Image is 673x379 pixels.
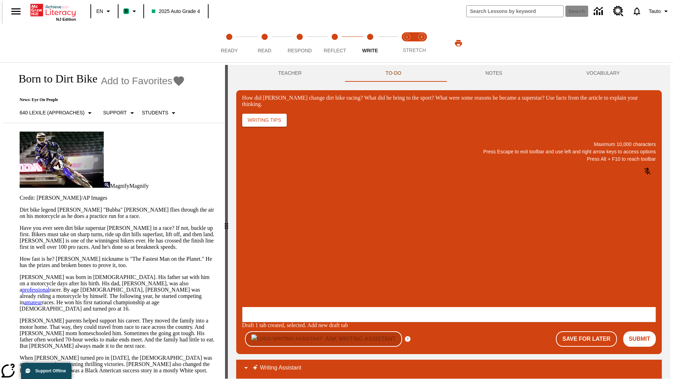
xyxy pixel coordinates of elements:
[556,331,617,347] button: Save For Later
[142,109,168,117] p: Students
[405,336,410,342] button: More information about the Writing Assistant
[362,48,378,53] span: Write
[17,107,97,119] button: Select Lexile, 640 Lexile (Approaches)
[279,24,320,62] button: Respond step 3 of 5
[103,109,127,117] p: Support
[443,65,544,82] button: NOTES
[350,24,390,62] button: Write step 5 of 5
[242,148,656,155] p: Press Escape to exit toolbar and use left and right arrow keys to access options
[245,331,402,347] button: Writing Assistant is disabled for Teacher Preview
[225,65,228,379] div: Press Enter or Spacebar and then press right and left arrow keys to move the slider
[3,6,102,18] body: How did Stewart change dirt bike racing? What did he bring to the sport? What were some reasons h...
[21,363,72,379] button: Support Offline
[152,8,200,15] span: 2025 Auto Grade 4
[287,48,312,53] span: Respond
[20,207,217,219] p: Dirt bike legend [PERSON_NAME] "Bubba" [PERSON_NAME] flies through the air on his motorcycle as h...
[403,47,426,53] span: STRETCH
[544,65,662,82] button: VOCABULARY
[139,107,181,119] button: Select Student
[96,8,103,15] span: EN
[129,183,149,189] span: Magnify
[324,48,346,53] span: Reflect
[590,2,609,21] a: Data Center
[236,360,662,377] div: Writing Assistant
[20,195,217,201] p: Credit: [PERSON_NAME]/AP Images
[20,318,217,349] p: [PERSON_NAME] parents helped support his career. They moved the family into a motor home. That wa...
[447,37,470,49] button: Print
[236,65,662,82] div: Instructional Panel Tabs
[20,225,217,250] p: Have you ever seen dirt bike superstar [PERSON_NAME] in a race? If not, buckle up first. Bikers m...
[6,1,26,22] button: Open side menu
[325,334,396,344] h6: Ask Writing Assistant
[242,114,287,127] button: Writing Tips
[244,24,285,62] button: Read step 2 of 5
[121,5,141,18] button: Boost Class color is mint green. Change class color
[104,182,110,188] img: Magnify
[228,65,670,379] div: activity
[412,24,432,62] button: Stretch Respond step 2 of 2
[20,109,84,117] p: 640 Lexile (Approaches)
[628,2,646,20] a: Notifications
[11,97,185,102] p: News: Eye On People
[101,75,172,87] span: Add to Favorites
[110,183,129,189] span: Magnify
[221,48,238,53] span: Ready
[35,368,66,373] span: Support Offline
[609,2,628,21] a: Resource Center, Will open in new tab
[124,7,128,15] span: B
[3,65,225,375] div: reading
[242,95,656,107] div: How did [PERSON_NAME] change dirt bike racing? What did he bring to the sport? What were some rea...
[406,35,408,39] text: 1
[209,24,250,62] button: Ready step 1 of 5
[24,299,42,305] a: amateur
[100,107,139,119] button: Scaffolds, Support
[258,48,271,53] span: Read
[20,132,104,188] img: Motocross racer James Stewart flies through the air on his dirt bike.
[20,274,217,312] p: [PERSON_NAME] was born in [DEMOGRAPHIC_DATA]. His father sat with him on a motorcycle days after ...
[56,17,76,21] span: NJ Edition
[11,72,97,85] h1: Born to Dirt Bike
[93,5,116,18] button: Language: EN, Select a language
[41,361,62,367] a: sensation
[649,8,661,15] span: Tauto
[20,355,217,374] p: When [PERSON_NAME] turned pro in [DATE], the [DEMOGRAPHIC_DATA] was an instant , winning thrillin...
[314,24,355,62] button: Reflect step 4 of 5
[344,65,443,82] button: TO-DO
[251,334,322,343] img: Logo Writing Assistant
[20,256,217,268] p: How fast is he? [PERSON_NAME] nickname is "The Fastest Man on the Planet." He has the prizes and ...
[3,6,102,18] p: One change [PERSON_NAME] brought to dirt bike racing was…
[236,65,344,82] button: Teacher
[639,163,656,180] button: Click to activate and allow voice recognition
[623,331,656,347] button: Submit
[421,35,422,39] text: 2
[242,155,656,163] p: Press Alt + F10 to reach toolbar
[242,322,656,328] div: Draft 1 tab created, selected. Add new draft tab
[22,287,49,293] a: professional
[101,75,185,87] button: Add to Favorites - Born to Dirt Bike
[30,2,76,21] div: Home
[467,6,563,17] input: search field
[242,141,656,148] p: Maximum 10,000 characters
[646,5,673,18] button: Profile/Settings
[260,364,301,372] p: Writing Assistant
[397,24,417,62] button: Stretch Read step 1 of 2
